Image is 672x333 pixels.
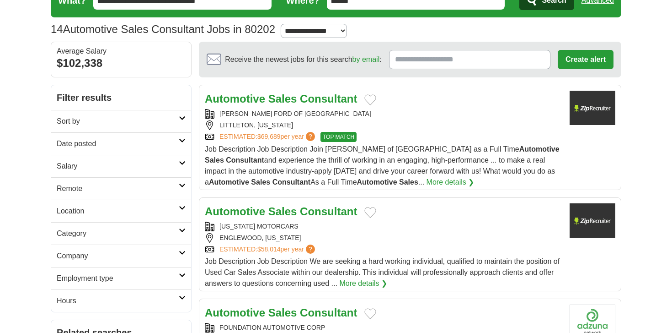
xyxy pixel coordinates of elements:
[205,205,265,218] strong: Automotive
[51,85,191,110] h2: Filter results
[51,110,191,132] a: Sort by
[399,178,418,186] strong: Sales
[205,323,562,333] div: FOUNDATION AUTOMOTIVE CORP
[226,156,264,164] strong: Consultant
[352,55,380,63] a: by email
[268,306,297,319] strong: Sales
[205,120,562,130] div: LITTLETON, [US_STATE]
[57,295,179,306] h2: Hours
[257,246,281,253] span: $58,014
[57,183,179,194] h2: Remote
[205,93,357,105] a: Automotive Sales Consultant
[205,109,562,119] div: [PERSON_NAME] FORD OF [GEOGRAPHIC_DATA]
[558,50,613,69] button: Create alert
[219,245,317,254] a: ESTIMATED:$58,014per year?
[219,132,317,142] a: ESTIMATED:$69,689per year?
[51,132,191,155] a: Date posted
[364,308,376,319] button: Add to favorite jobs
[57,273,179,284] h2: Employment type
[51,267,191,289] a: Employment type
[51,222,191,245] a: Category
[57,48,186,55] div: Average Salary
[205,222,562,231] div: [US_STATE] MOTORCARS
[205,205,357,218] a: Automotive Sales Consultant
[251,178,270,186] strong: Sales
[320,132,357,142] span: TOP MATCH
[57,161,179,172] h2: Salary
[51,177,191,200] a: Remote
[205,145,560,186] span: Job Description Job Description Join [PERSON_NAME] of [GEOGRAPHIC_DATA] as a Full Time and experi...
[364,94,376,105] button: Add to favorite jobs
[570,203,615,238] img: Company logo
[519,145,560,153] strong: Automotive
[51,245,191,267] a: Company
[225,54,381,65] span: Receive the newest jobs for this search :
[300,205,357,218] strong: Consultant
[300,306,357,319] strong: Consultant
[427,177,475,188] a: More details ❯
[57,55,186,71] div: $102,338
[357,178,397,186] strong: Automotive
[364,207,376,218] button: Add to favorite jobs
[306,245,315,254] span: ?
[205,93,265,105] strong: Automotive
[51,23,275,35] h1: Automotive Sales Consultant Jobs in 80202
[205,156,224,164] strong: Sales
[300,93,357,105] strong: Consultant
[268,205,297,218] strong: Sales
[57,228,179,239] h2: Category
[205,306,357,319] a: Automotive Sales Consultant
[339,278,387,289] a: More details ❯
[51,21,63,38] span: 14
[51,289,191,312] a: Hours
[209,178,249,186] strong: Automotive
[570,91,615,125] img: Company logo
[306,132,315,141] span: ?
[57,206,179,217] h2: Location
[57,251,179,262] h2: Company
[51,200,191,222] a: Location
[272,178,311,186] strong: Consultant
[57,138,179,149] h2: Date posted
[205,233,562,243] div: ENGLEWOOD, [US_STATE]
[205,257,560,287] span: Job Description Job Description We are seeking a hard working individual, qualified to maintain t...
[57,116,179,127] h2: Sort by
[51,155,191,177] a: Salary
[257,133,281,140] span: $69,689
[268,93,297,105] strong: Sales
[205,306,265,319] strong: Automotive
